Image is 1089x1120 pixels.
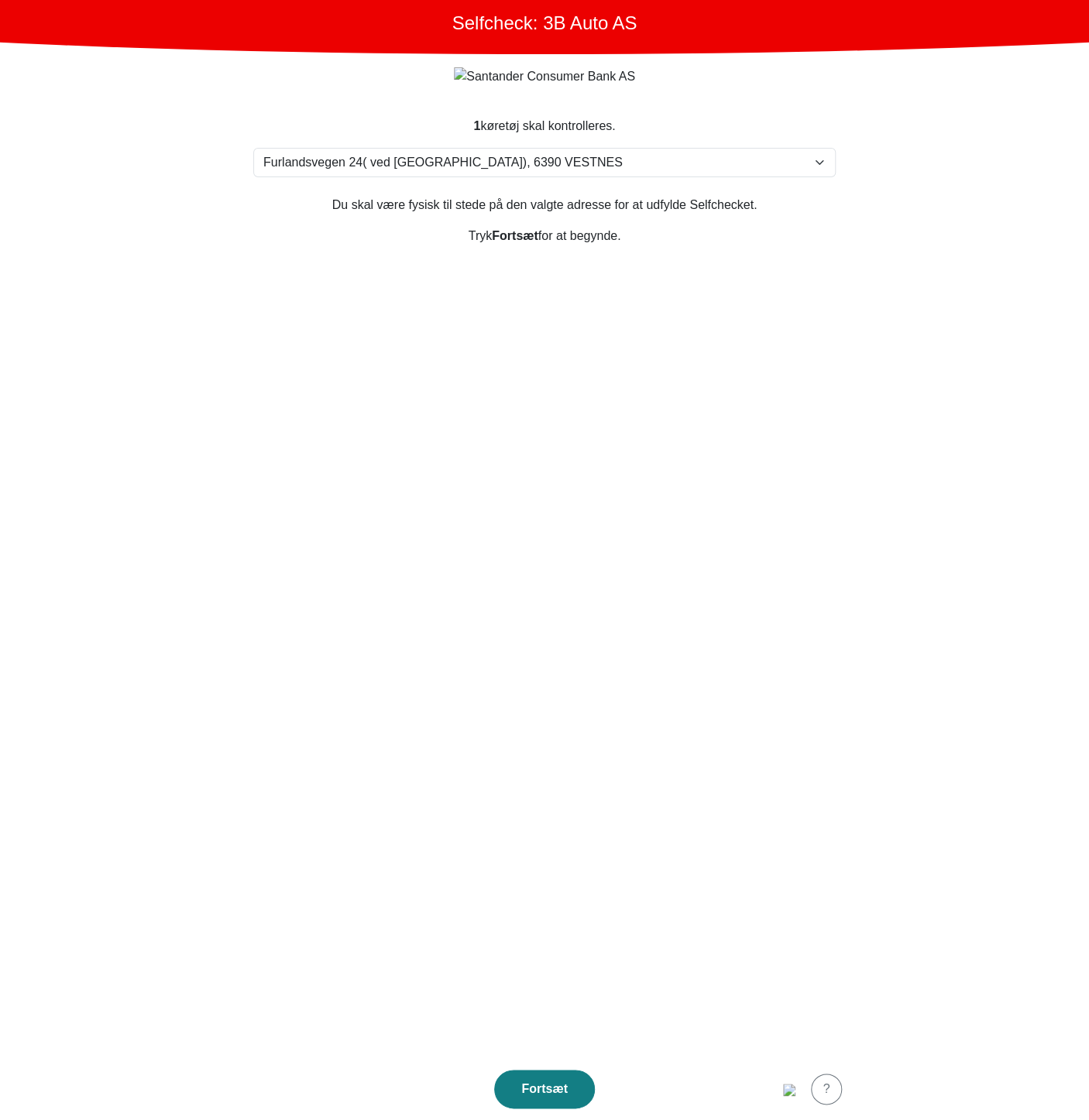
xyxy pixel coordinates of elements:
[494,1070,595,1108] button: Fortsæt
[783,1084,795,1096] img: dk.png
[253,117,836,135] div: køretøj skal kontrolleres.
[452,12,637,35] h1: Selfcheck: 3B Auto AS
[454,67,635,86] img: Santander Consumer Bank AS
[821,1080,832,1098] div: ?
[253,196,836,214] p: Du skal være fysisk til stede på den valgte adresse for at udfylde Selfchecket.
[473,119,480,132] strong: 1
[811,1074,842,1105] button: ?
[510,1080,579,1098] div: Fortsæt
[253,227,836,245] p: Tryk for at begynde.
[492,229,538,242] strong: Fortsæt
